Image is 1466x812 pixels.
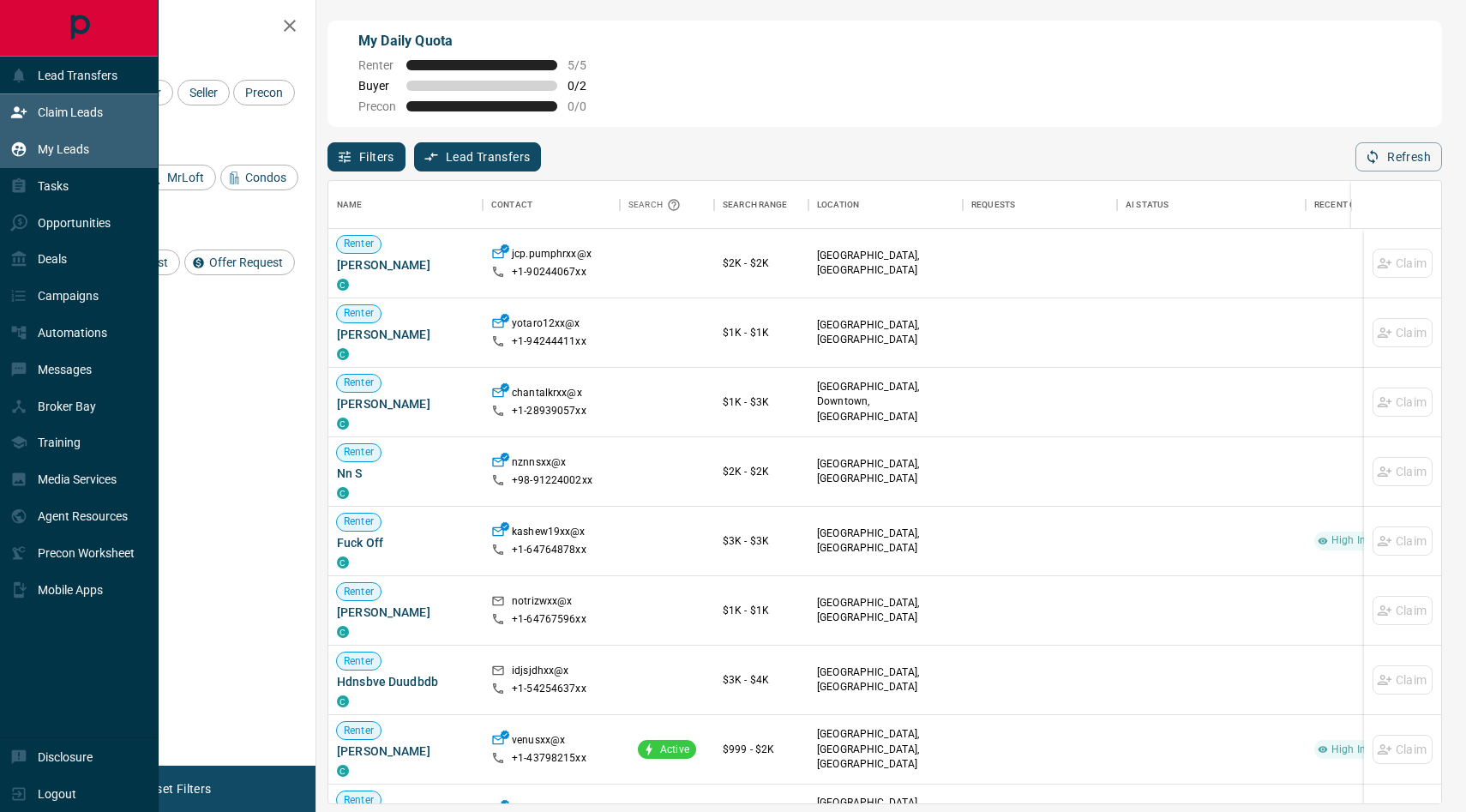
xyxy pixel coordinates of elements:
div: condos.ca [337,556,349,568]
div: AI Status [1117,181,1306,229]
span: Renter [337,654,381,669]
p: venusxx@x [512,733,565,751]
p: +1- 54254637xx [512,682,586,696]
div: Requests [963,181,1117,229]
p: jcp.pumphrxx@x [512,247,592,265]
div: Name [328,181,483,229]
p: [GEOGRAPHIC_DATA], [GEOGRAPHIC_DATA] [817,665,954,695]
span: Renter [337,724,381,738]
span: 0 / 2 [568,79,605,93]
div: Offer Request [184,250,295,275]
span: [PERSON_NAME] [337,256,474,274]
p: $1K - $3K [723,394,800,410]
div: condos.ca [337,279,349,291]
p: $999 - $2K [723,742,800,757]
div: condos.ca [337,626,349,638]
p: +1- 28939057xx [512,404,586,418]
span: High Interest [1325,533,1399,548]
span: [PERSON_NAME] [337,604,474,621]
p: notrizwxx@x [512,594,572,612]
p: idjsjdhxx@x [512,664,568,682]
div: MrLoft [142,165,216,190]
div: condos.ca [337,695,349,707]
div: condos.ca [337,418,349,430]
h2: Filters [55,17,298,38]
span: [PERSON_NAME] [337,395,474,412]
p: +1- 64764878xx [512,543,586,557]
button: Lead Transfers [414,142,542,171]
p: [GEOGRAPHIC_DATA], [GEOGRAPHIC_DATA] [817,526,954,556]
div: Location [817,181,859,229]
p: +1- 94244411xx [512,334,586,349]
p: [GEOGRAPHIC_DATA], [GEOGRAPHIC_DATA], [GEOGRAPHIC_DATA] [817,727,954,771]
span: Renter [337,376,381,390]
span: Renter [337,445,381,460]
div: Requests [971,181,1015,229]
p: nznnsxx@x [512,455,566,473]
p: $2K - $2K [723,256,800,271]
div: Search Range [723,181,788,229]
div: condos.ca [337,348,349,360]
span: Renter [337,514,381,529]
span: Buyer [358,79,396,93]
span: 0 / 0 [568,99,605,113]
div: Search [628,181,685,229]
p: yotaro12xx@x [512,316,580,334]
span: Precon [239,86,289,99]
div: Contact [491,181,532,229]
span: Fuck Off [337,534,474,551]
p: +1- 90244067xx [512,265,586,280]
span: Condos [239,171,292,184]
p: [GEOGRAPHIC_DATA], [GEOGRAPHIC_DATA] [817,596,954,625]
span: Renter [337,237,381,251]
span: High Interest [1325,743,1399,757]
span: Renter [337,306,381,321]
div: Location [808,181,963,229]
span: Hdnsbve Duudbdb [337,673,474,690]
span: [PERSON_NAME] [337,326,474,343]
div: Name [337,181,363,229]
p: [GEOGRAPHIC_DATA], [GEOGRAPHIC_DATA] [817,249,954,278]
span: Seller [183,86,224,99]
span: Renter [358,58,396,72]
div: condos.ca [337,487,349,499]
p: $1K - $1K [723,603,800,618]
div: AI Status [1126,181,1169,229]
div: Precon [233,80,295,105]
button: Filters [327,142,406,171]
div: Search Range [714,181,808,229]
span: 5 / 5 [568,58,605,72]
p: kashew19xx@x [512,525,586,543]
p: [GEOGRAPHIC_DATA], [GEOGRAPHIC_DATA] [817,318,954,347]
p: $1K - $1K [723,325,800,340]
span: Precon [358,99,396,113]
button: Reset Filters [130,774,222,803]
p: [GEOGRAPHIC_DATA], [GEOGRAPHIC_DATA] [817,457,954,486]
div: condos.ca [337,765,349,777]
span: Renter [337,793,381,808]
span: MrLoft [161,171,210,184]
p: [GEOGRAPHIC_DATA], Downtown, [GEOGRAPHIC_DATA] [817,380,954,424]
p: +1- 43798215xx [512,751,586,766]
div: Contact [483,181,620,229]
span: [PERSON_NAME] [337,743,474,760]
p: $3K - $3K [723,533,800,549]
p: My Daily Quota [358,31,605,51]
span: Nn S [337,465,474,482]
p: +98- 91224002xx [512,473,592,488]
span: Active [653,743,696,757]
p: chantalkrxx@x [512,386,582,404]
p: $2K - $2K [723,464,800,479]
div: Condos [220,165,298,190]
div: Seller [177,80,230,105]
span: Renter [337,585,381,599]
p: +1- 64767596xx [512,612,586,627]
p: $3K - $4K [723,672,800,688]
span: Offer Request [203,256,289,269]
button: Refresh [1355,142,1442,171]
